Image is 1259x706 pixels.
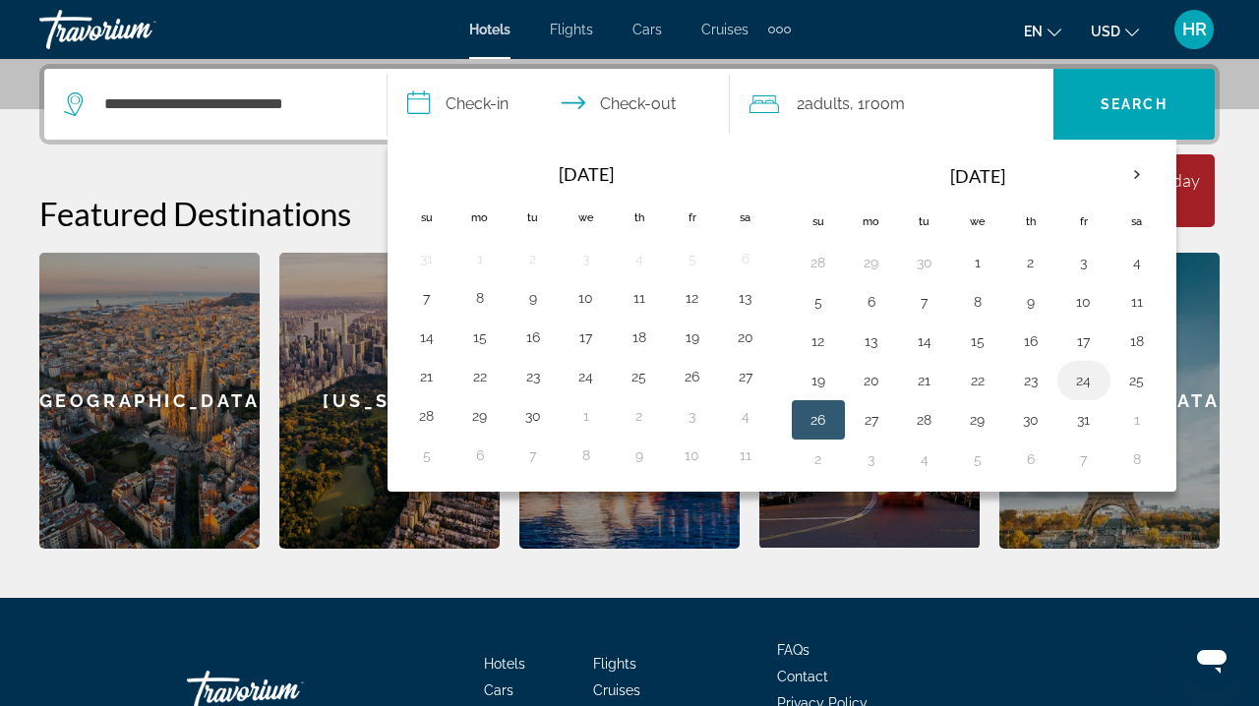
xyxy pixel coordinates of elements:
button: Day 7 [1068,445,1100,473]
button: Day 21 [411,363,443,390]
button: Day 31 [411,245,443,272]
button: Day 5 [677,245,708,272]
h2: Featured Destinations [39,194,1220,233]
button: Day 9 [1015,288,1047,316]
span: Adults [805,94,850,113]
button: Change currency [1091,17,1139,45]
button: Day 14 [411,324,443,351]
button: Day 13 [856,327,887,355]
button: Day 11 [624,284,655,312]
button: Day 16 [1015,327,1047,355]
button: Day 24 [570,363,602,390]
button: Day 6 [730,245,761,272]
button: Day 25 [1121,367,1153,394]
div: Search widget [44,69,1215,140]
a: Contact [777,669,828,684]
button: Day 28 [909,406,940,434]
button: Day 22 [962,367,993,394]
button: Day 29 [464,402,496,430]
button: Day 4 [624,245,655,272]
button: Day 28 [803,249,834,276]
button: Day 6 [464,441,496,469]
button: Day 7 [411,284,443,312]
span: , 1 [850,90,905,118]
button: Day 23 [1015,367,1047,394]
button: Day 23 [517,363,549,390]
button: Day 10 [677,441,708,469]
button: Travelers: 2 adults, 0 children [730,69,1053,140]
button: Day 3 [856,445,887,473]
button: Day 30 [909,249,940,276]
button: Next month [1110,152,1164,198]
button: Day 8 [464,284,496,312]
button: Day 27 [730,363,761,390]
button: Day 5 [962,445,993,473]
button: Day 7 [517,441,549,469]
button: Day 2 [1015,249,1047,276]
button: Day 6 [856,288,887,316]
button: Day 9 [624,441,655,469]
button: User Menu [1169,9,1220,50]
a: Hotels [484,656,525,672]
a: Cars [484,682,513,698]
button: Day 30 [517,402,549,430]
a: Cruises [701,22,749,37]
span: Cars [632,22,662,37]
a: FAQs [777,642,809,658]
button: Day 5 [411,441,443,469]
span: en [1024,24,1043,39]
button: Day 11 [1121,288,1153,316]
button: Day 12 [803,327,834,355]
button: Day 4 [1121,249,1153,276]
a: Cruises [593,682,640,698]
a: Flights [550,22,593,37]
th: [DATE] [453,152,719,196]
button: Day 10 [570,284,602,312]
button: Day 24 [1068,367,1100,394]
button: Day 4 [730,402,761,430]
button: Day 3 [570,245,602,272]
button: Day 25 [624,363,655,390]
span: USD [1091,24,1120,39]
button: Day 31 [1068,406,1100,434]
button: Day 4 [909,445,940,473]
button: Day 18 [1121,327,1153,355]
button: Day 26 [803,406,834,434]
span: HR [1182,20,1207,39]
button: Day 1 [570,402,602,430]
button: Day 29 [962,406,993,434]
button: Day 2 [517,245,549,272]
button: Day 16 [517,324,549,351]
iframe: Button to launch messaging window [1180,627,1243,690]
button: Day 3 [1068,249,1100,276]
button: Day 14 [909,327,940,355]
button: Day 15 [464,324,496,351]
button: Day 2 [803,445,834,473]
a: Hotels [469,22,510,37]
button: Day 12 [677,284,708,312]
th: [DATE] [845,152,1110,200]
button: Day 9 [517,284,549,312]
a: [GEOGRAPHIC_DATA] [39,253,260,549]
span: Room [865,94,905,113]
button: Day 8 [962,288,993,316]
button: Day 1 [464,245,496,272]
button: Search [1053,69,1215,140]
button: Day 20 [856,367,887,394]
button: Day 13 [730,284,761,312]
button: Day 19 [803,367,834,394]
button: Day 15 [962,327,993,355]
button: Day 17 [1068,327,1100,355]
button: Day 17 [570,324,602,351]
button: Day 18 [624,324,655,351]
button: Day 30 [1015,406,1047,434]
a: Travorium [39,4,236,55]
button: Day 10 [1068,288,1100,316]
